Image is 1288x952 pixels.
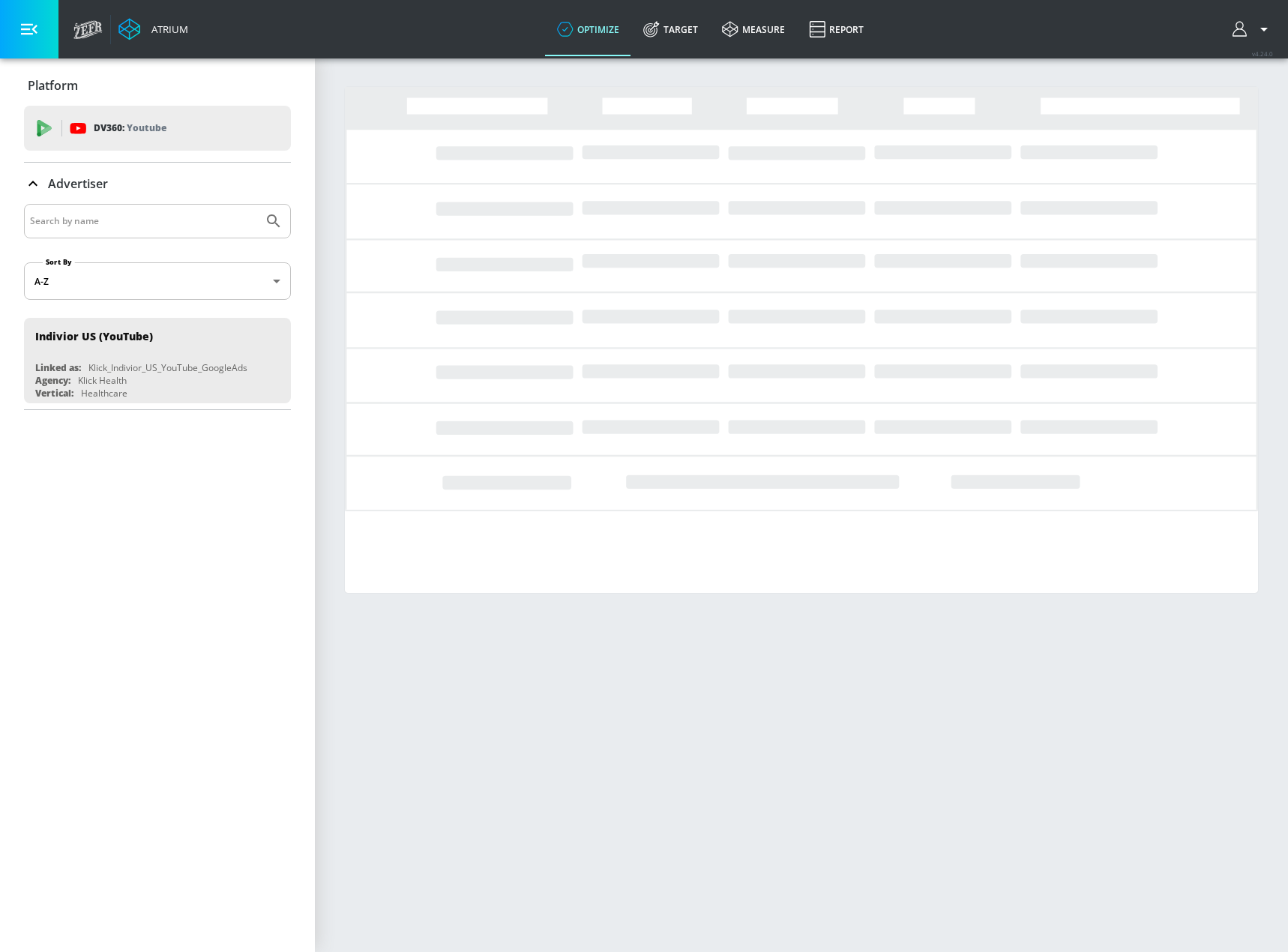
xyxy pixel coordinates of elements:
[35,361,81,374] div: Linked as:
[35,374,70,387] div: Agency:
[78,374,127,387] div: Klick Health
[24,204,291,409] div: Advertiser
[545,2,631,56] a: optimize
[94,120,166,136] p: DV360:
[43,257,75,267] label: Sort By
[24,262,291,300] div: A-Z
[35,329,153,343] div: Indivior US (YouTube)
[797,2,876,56] a: Report
[710,2,797,56] a: measure
[145,22,188,36] div: Atrium
[88,361,247,374] div: Klick_Indivior_US_YouTube_GoogleAds
[28,77,78,94] p: Platform
[24,64,291,106] div: Platform
[24,163,291,205] div: Advertiser
[24,312,291,409] nav: list of Advertiser
[127,120,166,136] p: Youtube
[24,318,291,403] div: Indivior US (YouTube)Linked as:Klick_Indivior_US_YouTube_GoogleAdsAgency:Klick HealthVertical:Hea...
[1252,49,1273,58] span: v 4.24.0
[81,387,127,400] div: Healthcare
[35,387,73,400] div: Vertical:
[118,18,188,40] a: Atrium
[631,2,710,56] a: Target
[24,106,291,151] div: DV360: Youtube
[48,175,108,192] p: Advertiser
[30,211,257,231] input: Search by name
